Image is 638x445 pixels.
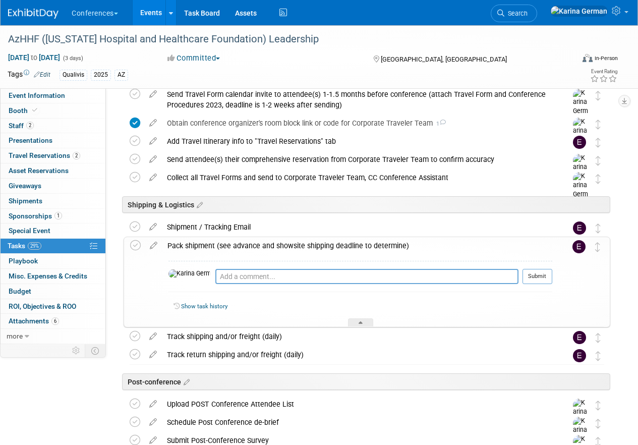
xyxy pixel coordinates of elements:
[122,196,610,213] div: Shipping & Logistics
[144,137,162,146] a: edit
[1,239,105,253] a: Tasks29%
[9,122,34,130] span: Staff
[9,317,59,325] span: Attachments
[164,53,224,64] button: Committed
[433,121,446,127] span: 1
[162,169,553,186] div: Collect all Travel Forms and send to Corporate Traveler Team, CC Conference Assistant
[1,103,105,118] a: Booth
[1,88,105,103] a: Event Information
[573,118,588,153] img: Karina German
[85,344,106,357] td: Toggle Event Tabs
[573,154,588,190] img: Karina German
[60,70,87,80] div: Qualivis
[144,400,162,409] a: edit
[550,6,608,17] img: Karina German
[1,133,105,148] a: Presentations
[1,194,105,208] a: Shipments
[595,242,600,252] i: Move task
[9,212,62,220] span: Sponsorships
[162,115,553,132] div: Obtain conference organizer's room block link or code for Corporate Traveler Team
[590,69,617,74] div: Event Rating
[573,349,586,362] img: Erin Anderson
[1,314,105,328] a: Attachments6
[1,254,105,268] a: Playbook
[596,333,601,343] i: Move task
[114,70,128,80] div: AZ
[162,86,553,114] div: Send Travel Form calendar invite to attendee(s) 1-1.5 months before conference (attach Travel For...
[504,10,528,17] span: Search
[596,156,601,165] i: Move task
[144,222,162,232] a: edit
[144,155,162,164] a: edit
[181,376,190,386] a: Edit sections
[5,30,566,48] div: AzHHF ([US_STATE] Hospital and Healthcare Foundation) Leadership
[596,138,601,147] i: Move task
[572,240,586,253] img: Erin Anderson
[596,120,601,129] i: Move task
[596,401,601,410] i: Move task
[54,212,62,219] span: 1
[144,418,162,427] a: edit
[573,399,588,434] img: Karina German
[9,227,50,235] span: Special Event
[1,179,105,193] a: Giveaways
[596,174,601,184] i: Move task
[1,284,105,299] a: Budget
[26,122,34,129] span: 2
[62,55,83,62] span: (3 days)
[1,329,105,344] a: more
[144,332,162,341] a: edit
[491,5,537,22] a: Search
[9,91,65,99] span: Event Information
[162,396,553,413] div: Upload POST Conference Attendee List
[9,151,80,159] span: Travel Reservations
[1,148,105,163] a: Travel Reservations2
[162,414,553,431] div: Schedule Post Conference de-brief
[162,151,553,168] div: Send attendee(s) their comprehensive reservation from Corporate Traveler Team to confirm accuracy
[122,373,610,390] div: Post-conference
[162,328,553,345] div: Track shipping and/or freight (daily)
[162,346,553,363] div: Track return shipping and/or freight (daily)
[8,69,50,81] td: Tags
[32,107,37,113] i: Booth reservation complete
[1,224,105,238] a: Special Event
[144,350,162,359] a: edit
[1,209,105,224] a: Sponsorships1
[529,52,618,68] div: Event Format
[596,351,601,361] i: Move task
[162,237,552,254] div: Pack shipment (see advance and showsite shipping deadline to determine)
[9,197,42,205] span: Shipments
[1,269,105,284] a: Misc. Expenses & Credits
[9,302,76,310] span: ROI, Objectives & ROO
[596,224,601,233] i: Move task
[162,133,553,150] div: Add Travel Itinerary info to "Travel Reservations" tab
[596,91,601,100] i: Move task
[168,269,210,279] img: Karina German
[9,136,52,144] span: Presentations
[9,166,69,175] span: Asset Reservations
[34,71,50,78] a: Edit
[523,269,552,284] button: Submit
[29,53,39,62] span: to
[573,331,586,344] img: Erin Anderson
[573,136,586,149] img: Erin Anderson
[8,242,41,250] span: Tasks
[583,54,593,62] img: Format-Inperson.png
[162,218,553,236] div: Shipment / Tracking Email
[194,199,203,209] a: Edit sections
[9,257,38,265] span: Playbook
[9,182,41,190] span: Giveaways
[73,152,80,159] span: 2
[51,317,59,325] span: 6
[9,272,87,280] span: Misc. Expenses & Credits
[596,419,601,428] i: Move task
[1,119,105,133] a: Staff2
[1,299,105,314] a: ROI, Objectives & ROO
[8,9,59,19] img: ExhibitDay
[573,172,588,208] img: Karina German
[573,221,586,235] img: Erin Anderson
[8,53,61,62] span: [DATE] [DATE]
[1,163,105,178] a: Asset Reservations
[9,287,31,295] span: Budget
[145,241,162,250] a: edit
